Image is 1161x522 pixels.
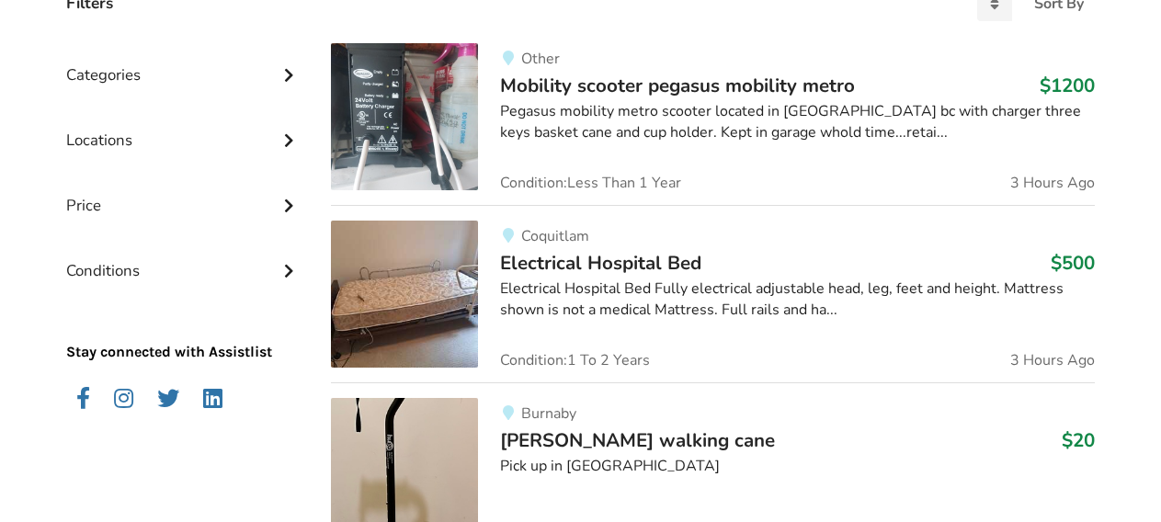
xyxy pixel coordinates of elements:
[66,224,302,289] div: Conditions
[66,290,302,363] p: Stay connected with Assistlist
[500,456,1095,477] div: Pick up in [GEOGRAPHIC_DATA]
[66,94,302,159] div: Locations
[521,403,576,424] span: Burnaby
[500,101,1095,143] div: Pegasus mobility metro scooter located in [GEOGRAPHIC_DATA] bc with charger three keys basket can...
[331,43,1095,205] a: mobility-mobility scooter pegasus mobility metroOtherMobility scooter pegasus mobility metro$1200...
[331,221,478,368] img: bedroom equipment-electrical hospital bed
[500,250,701,276] span: Electrical Hospital Bed
[1010,176,1095,190] span: 3 Hours Ago
[331,205,1095,382] a: bedroom equipment-electrical hospital bedCoquitlamElectrical Hospital Bed$500Electrical Hospital ...
[66,159,302,224] div: Price
[500,427,775,453] span: [PERSON_NAME] walking cane
[500,73,855,98] span: Mobility scooter pegasus mobility metro
[1051,251,1095,275] h3: $500
[1040,74,1095,97] h3: $1200
[66,28,302,94] div: Categories
[500,353,650,368] span: Condition: 1 To 2 Years
[1062,428,1095,452] h3: $20
[500,278,1095,321] div: Electrical Hospital Bed Fully electrical adjustable head, leg, feet and height. Mattress shown is...
[500,176,681,190] span: Condition: Less Than 1 Year
[521,49,560,69] span: Other
[331,43,478,190] img: mobility-mobility scooter pegasus mobility metro
[521,226,589,246] span: Coquitlam
[1010,353,1095,368] span: 3 Hours Ago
